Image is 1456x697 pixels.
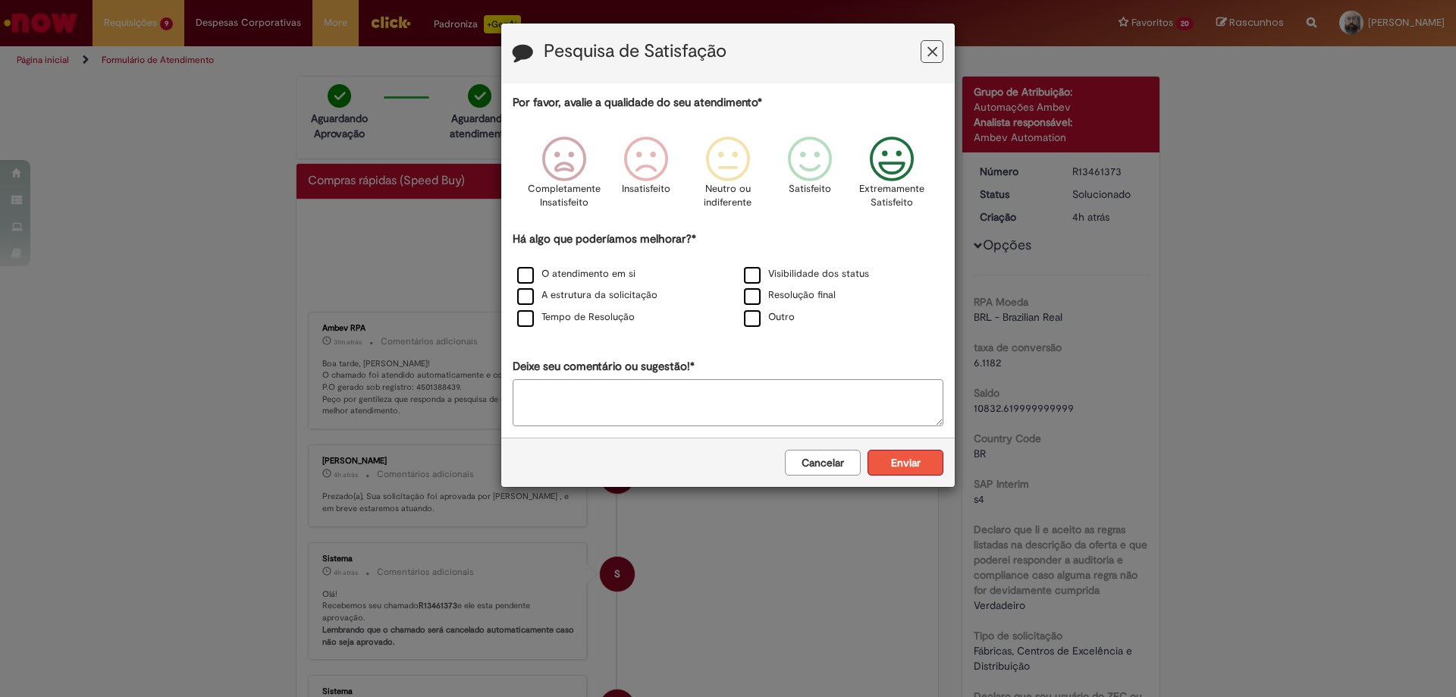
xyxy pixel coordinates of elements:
div: Satisfeito [771,125,849,229]
p: Completamente Insatisfeito [528,182,601,210]
label: A estrutura da solicitação [517,288,657,303]
label: Resolução final [744,288,836,303]
label: O atendimento em si [517,267,635,281]
div: Há algo que poderíamos melhorar?* [513,231,943,329]
p: Insatisfeito [622,182,670,196]
button: Cancelar [785,450,861,476]
button: Enviar [868,450,943,476]
label: Visibilidade dos status [744,267,869,281]
p: Satisfeito [789,182,831,196]
div: Extremamente Satisfeito [853,125,930,229]
label: Tempo de Resolução [517,310,635,325]
div: Insatisfeito [607,125,685,229]
label: Pesquisa de Satisfação [544,42,726,61]
p: Neutro ou indiferente [701,182,755,210]
div: Completamente Insatisfeito [525,125,602,229]
p: Extremamente Satisfeito [859,182,924,210]
div: Neutro ou indiferente [689,125,767,229]
label: Outro [744,310,795,325]
label: Por favor, avalie a qualidade do seu atendimento* [513,95,762,111]
label: Deixe seu comentário ou sugestão!* [513,359,695,375]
